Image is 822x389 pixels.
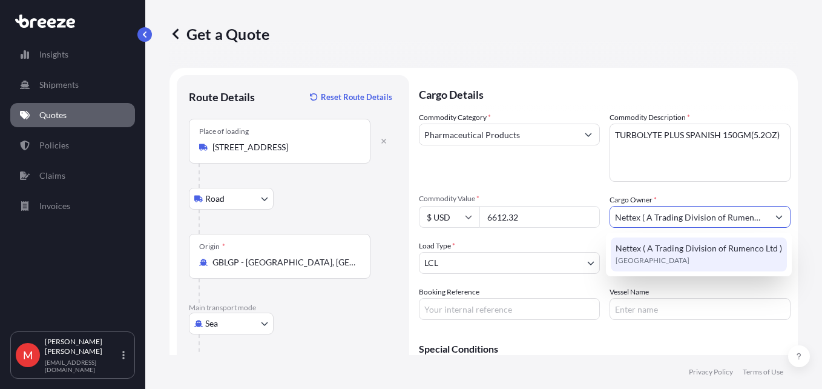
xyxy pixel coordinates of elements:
input: Origin [212,256,355,268]
p: Quotes [39,109,67,121]
p: Shipments [39,79,79,91]
p: Policies [39,139,69,151]
label: Booking Reference [419,286,479,298]
p: Special Conditions [419,344,791,354]
p: Main transport mode [189,303,397,313]
label: Commodity Category [419,111,491,124]
span: [GEOGRAPHIC_DATA] [616,254,689,267]
label: Vessel Name [610,286,649,298]
button: Show suggestions [768,206,790,228]
p: Privacy Policy [689,367,733,377]
p: Get a Quote [169,24,269,44]
input: Type amount [479,206,600,228]
p: Terms of Use [743,367,783,377]
p: Invoices [39,200,70,212]
input: Your internal reference [419,298,600,320]
input: Place of loading [212,141,355,153]
label: Cargo Owner [610,194,657,206]
p: Cargo Details [419,75,791,111]
button: Show suggestions [577,124,599,145]
p: Reset Route Details [321,91,392,103]
input: Enter name [610,298,791,320]
span: M [23,349,33,361]
p: Route Details [189,90,255,104]
span: Nettex ( A Trading Division of Rumenco Ltd ) [616,242,782,254]
p: Claims [39,170,65,182]
p: [PERSON_NAME] [PERSON_NAME] [45,337,120,356]
span: Sea [205,318,218,330]
div: Origin [199,242,225,251]
label: Commodity Description [610,111,690,124]
div: Place of loading [199,127,249,136]
input: Select a commodity type [419,124,577,145]
p: Insights [39,48,68,61]
span: Commodity Value [419,194,600,204]
button: Select transport [189,188,274,210]
span: Road [205,193,225,205]
div: Suggestions [611,238,787,271]
span: Load Type [419,240,455,252]
button: Select transport [189,313,274,334]
span: LCL [424,257,438,269]
input: Full name [610,206,768,228]
p: [EMAIL_ADDRESS][DOMAIN_NAME] [45,359,120,373]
